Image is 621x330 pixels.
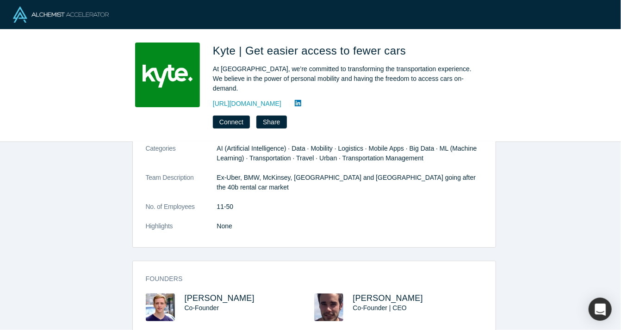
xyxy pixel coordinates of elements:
span: Co-Founder | CEO [353,304,407,312]
div: At [GEOGRAPHIC_DATA], we’re committed to transforming the transportation experience. We believe i... [213,64,472,93]
p: None [217,221,483,231]
dt: Highlights [146,221,217,241]
span: Co-Founder [185,304,219,312]
a: [PERSON_NAME] [185,293,255,303]
img: Nikolaus Volk's Profile Image [314,293,343,321]
dt: Categories [146,144,217,173]
dt: Team Description [146,173,217,202]
a: [URL][DOMAIN_NAME] [213,99,281,109]
dt: No. of Employees [146,202,217,221]
img: Alchemist Logo [13,6,109,23]
img: Francesco Wiedemann's Profile Image [146,293,175,321]
span: AI (Artificial Intelligence) · Data · Mobility · Logistics · Mobile Apps · Big Data · ML (Machine... [217,145,477,162]
dd: 11-50 [217,202,483,212]
button: Connect [213,116,250,128]
img: Kyte | Get easier access to fewer cars's Logo [135,43,200,107]
span: Kyte | Get easier access to fewer cars [213,44,409,57]
a: [PERSON_NAME] [353,293,423,303]
button: Share [256,116,286,128]
p: Ex-Uber, BMW, McKinsey, [GEOGRAPHIC_DATA] and [GEOGRAPHIC_DATA] going after the 40b rental car ma... [217,173,483,192]
h3: Founders [146,274,470,284]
